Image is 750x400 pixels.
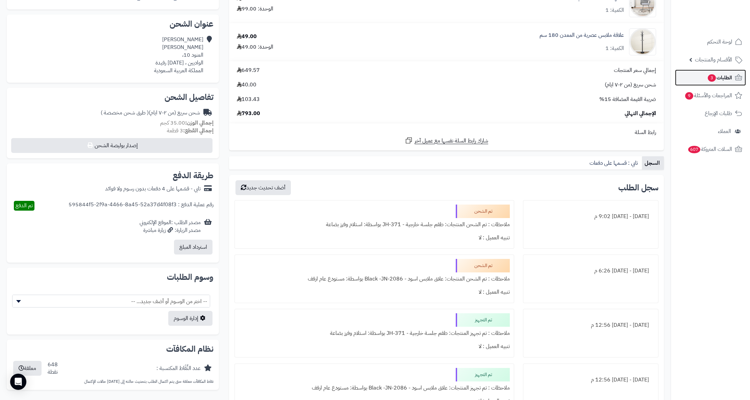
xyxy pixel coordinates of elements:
button: إصدار بوليصة الشحن [11,138,212,153]
span: الأقسام والمنتجات [695,55,732,64]
div: رقم عملية الدفع : 595844f5-2f9a-4466-8a45-52a37d4f08f3 [69,201,214,211]
div: [DATE] - [DATE] 6:26 م [527,264,654,277]
small: 3 قطعة [167,127,214,135]
h2: وسوم الطلبات [12,273,214,281]
h2: عنوان الشحن [12,20,214,28]
div: الكمية: 1 [605,45,624,52]
strong: إجمالي الوزن: [185,119,214,127]
a: العملاء [675,123,746,139]
div: رابط السلة [232,129,661,136]
div: تنبيه العميل : لا [239,231,510,244]
span: طلبات الإرجاع [705,109,732,118]
span: ( طرق شحن مخصصة ) [101,109,149,117]
h2: طريقة الدفع [173,171,214,180]
strong: إجمالي القطع: [183,127,214,135]
span: -- اختر من الوسوم أو أضف جديد... -- [12,295,210,308]
div: الوحدة: 49.00 [237,43,273,51]
span: 40.00 [237,81,256,89]
a: علاقة ملابس عصرية من المعدن 180 سم [540,31,624,39]
span: شحن سريع (من ٢-٧ ايام) [605,81,656,89]
button: استرداد المبلغ [174,240,212,255]
div: الكمية: 1 [605,6,624,14]
a: لوحة التحكم [675,34,746,50]
div: تنبيه العميل : لا [239,340,510,353]
div: [DATE] - [DATE] 12:56 م [527,373,654,386]
span: 9 [685,92,693,100]
small: 35.00 كجم [160,119,214,127]
span: شارك رابط السلة نفسها مع عميل آخر [415,137,488,145]
div: مصدر الطلب :الموقع الإلكتروني [140,219,201,234]
h2: نظام المكافآت [12,345,214,353]
a: شارك رابط السلة نفسها مع عميل آخر [405,136,488,145]
span: 649.57 [237,66,260,74]
a: السجل [642,156,664,170]
img: logo-2.png [704,18,744,32]
div: نقطة [48,368,58,376]
h2: تفاصيل الشحن [12,93,214,101]
a: الطلبات3 [675,70,746,86]
button: معلقة [13,361,42,376]
div: تم التجهيز [456,313,510,327]
div: 49.00 [237,33,257,41]
div: Open Intercom Messenger [10,374,26,390]
span: المراجعات والأسئلة [684,91,732,100]
div: تابي - قسّمها على 4 دفعات بدون رسوم ولا فوائد [105,185,201,193]
div: عدد النِّقَاط المكتسبة : [156,365,201,372]
span: 103.43 [237,96,260,103]
div: [DATE] - [DATE] 9:02 م [527,210,654,223]
span: الإجمالي النهائي [625,110,656,117]
div: ملاحظات : تم الشحن المنتجات: طقم جلسة خارجية - JH-371 بواسطة: استلام وفرز بضاعة [239,218,510,231]
div: الوحدة: 99.00 [237,5,273,13]
div: مصدر الزيارة: زيارة مباشرة [140,226,201,234]
span: 607 [688,146,700,153]
p: نقاط المكافآت معلقة حتى يتم اكتمال الطلب بتحديث حالته إلى [DATE] حالات الإكتمال [12,379,214,384]
div: تم الشحن [456,259,510,272]
div: ملاحظات : تم الشحن المنتجات: علاق ملابس اسود - Black -JN-2086 بواسطة: مستودع عام ارفف [239,272,510,286]
button: أضف تحديث جديد [235,180,291,195]
span: الطلبات [707,73,732,82]
div: [DATE] - [DATE] 12:56 م [527,319,654,332]
div: شحن سريع (من ٢-٧ ايام) [101,109,200,117]
span: لوحة التحكم [707,37,732,47]
span: إجمالي سعر المنتجات [614,66,656,74]
span: السلات المتروكة [687,144,732,154]
a: السلات المتروكة607 [675,141,746,157]
a: تابي : قسمها على دفعات [587,156,642,170]
div: ملاحظات : تم تجهيز المنتجات: طقم جلسة خارجية - JH-371 بواسطة: استلام وفرز بضاعة [239,327,510,340]
div: [PERSON_NAME] [PERSON_NAME] العنود 10، الواديين ، [DATE] رفيدة المملكة العربية السعودية [154,36,203,74]
div: تم الشحن [456,205,510,218]
a: إدارة الوسوم [168,311,212,326]
span: تم الدفع [16,202,33,210]
a: المراجعات والأسئلة9 [675,87,746,104]
div: تم التجهيز [456,368,510,381]
h3: سجل الطلب [618,184,658,192]
a: طلبات الإرجاع [675,105,746,122]
span: 3 [708,74,716,82]
img: 1752316486-1-90x90.jpg [629,28,656,55]
span: ضريبة القيمة المضافة 15% [599,96,656,103]
div: 648 [48,361,58,376]
div: تنبيه العميل : لا [239,286,510,299]
div: ملاحظات : تم تجهيز المنتجات: علاق ملابس اسود - Black -JN-2086 بواسطة: مستودع عام ارفف [239,381,510,395]
span: 793.00 [237,110,260,117]
span: العملاء [718,127,731,136]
